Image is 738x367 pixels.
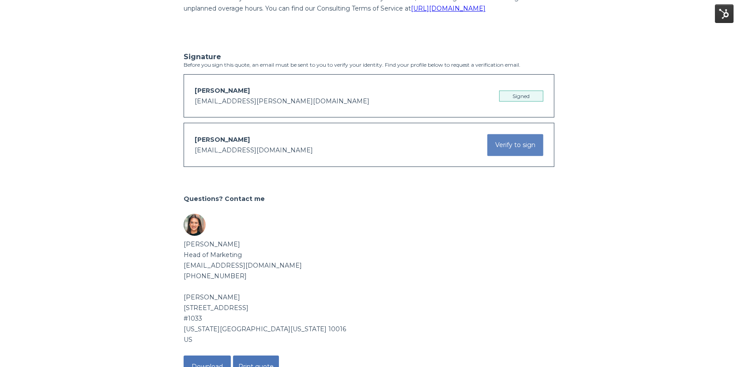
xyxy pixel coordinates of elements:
h2: Questions? Contact me [184,193,554,204]
div: Before you sign this quote, an email must be sent to you to verify your identity. Find your profi... [184,53,554,167]
b: [PERSON_NAME] [184,240,240,248]
div: [PERSON_NAME] [184,292,554,303]
div: [EMAIL_ADDRESS][DOMAIN_NAME] [184,260,554,271]
img: Sender avatar [184,214,206,236]
span: [EMAIL_ADDRESS][DOMAIN_NAME] [195,146,313,154]
span: [EMAIL_ADDRESS][PERSON_NAME][DOMAIN_NAME] [195,97,369,105]
span: [PERSON_NAME] [195,136,250,144]
div: US [184,334,554,345]
h3: Signature [184,53,554,61]
img: HubSpot Tools Menu Toggle [715,4,734,23]
div: Signed [499,91,543,102]
div: Head of Marketing [184,250,554,260]
span: [PERSON_NAME] [195,87,250,95]
div: [US_STATE][GEOGRAPHIC_DATA][US_STATE] 10016 [184,324,554,334]
a: [URL][DOMAIN_NAME] [411,4,486,12]
div: [PHONE_NUMBER] [184,271,554,281]
div: #1033 [184,313,554,324]
button: Verify to sign [487,134,543,156]
div: [STREET_ADDRESS] [184,303,554,313]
